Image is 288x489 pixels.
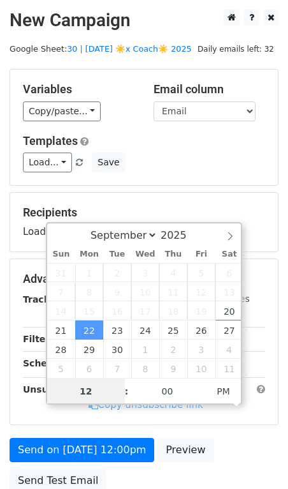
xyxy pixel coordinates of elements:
[215,320,243,340] span: September 27, 2025
[131,320,159,340] span: September 24, 2025
[103,301,131,320] span: September 16, 2025
[92,153,125,172] button: Save
[75,340,103,359] span: September 29, 2025
[47,250,75,259] span: Sun
[159,359,187,378] span: October 9, 2025
[215,340,243,359] span: October 4, 2025
[125,379,129,404] span: :
[159,320,187,340] span: September 25, 2025
[47,301,75,320] span: September 14, 2025
[47,320,75,340] span: September 21, 2025
[159,340,187,359] span: October 2, 2025
[187,301,215,320] span: September 19, 2025
[23,384,85,395] strong: Unsubscribe
[47,379,125,404] input: Hour
[103,359,131,378] span: October 7, 2025
[206,379,241,404] span: Click to toggle
[187,359,215,378] span: October 10, 2025
[23,206,265,239] div: Loading...
[47,282,75,301] span: September 7, 2025
[131,263,159,282] span: September 3, 2025
[67,44,192,54] a: 30 | [DATE] ☀️x Coach☀️ 2025
[193,42,278,56] span: Daily emails left: 32
[187,320,215,340] span: September 26, 2025
[215,359,243,378] span: October 11, 2025
[187,340,215,359] span: October 3, 2025
[103,320,131,340] span: September 23, 2025
[75,263,103,282] span: September 1, 2025
[103,263,131,282] span: September 2, 2025
[187,250,215,259] span: Fri
[154,82,265,96] h5: Email column
[199,292,249,306] label: UTM Codes
[131,250,159,259] span: Wed
[103,250,131,259] span: Tue
[23,102,101,121] a: Copy/paste...
[103,282,131,301] span: September 9, 2025
[47,340,75,359] span: September 28, 2025
[157,229,203,241] input: Year
[103,340,131,359] span: September 30, 2025
[75,282,103,301] span: September 8, 2025
[23,272,265,286] h5: Advanced
[131,301,159,320] span: September 17, 2025
[193,44,278,54] a: Daily emails left: 32
[75,359,103,378] span: October 6, 2025
[89,399,203,410] a: Copy unsubscribe link
[10,10,278,31] h2: New Campaign
[75,320,103,340] span: September 22, 2025
[23,334,55,344] strong: Filters
[159,282,187,301] span: September 11, 2025
[75,301,103,320] span: September 15, 2025
[215,301,243,320] span: September 20, 2025
[47,359,75,378] span: October 5, 2025
[215,263,243,282] span: September 6, 2025
[23,358,69,368] strong: Schedule
[187,263,215,282] span: September 5, 2025
[159,250,187,259] span: Thu
[224,428,288,489] iframe: Chat Widget
[10,438,154,462] a: Send on [DATE] 12:00pm
[131,359,159,378] span: October 8, 2025
[75,250,103,259] span: Mon
[157,438,213,462] a: Preview
[23,82,134,96] h5: Variables
[129,379,206,404] input: Minute
[23,153,72,172] a: Load...
[159,301,187,320] span: September 18, 2025
[215,282,243,301] span: September 13, 2025
[187,282,215,301] span: September 12, 2025
[23,294,66,305] strong: Tracking
[10,44,192,54] small: Google Sheet:
[131,340,159,359] span: October 1, 2025
[159,263,187,282] span: September 4, 2025
[23,206,265,220] h5: Recipients
[23,134,78,147] a: Templates
[47,263,75,282] span: August 31, 2025
[215,250,243,259] span: Sat
[131,282,159,301] span: September 10, 2025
